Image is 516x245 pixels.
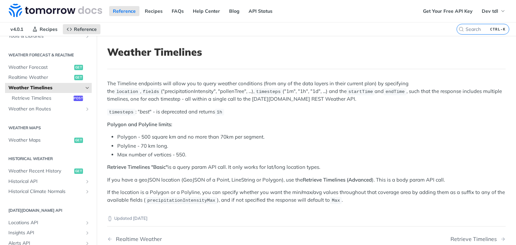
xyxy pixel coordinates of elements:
[256,89,281,94] span: timesteps
[488,26,507,33] kbd: CTRL-K
[419,6,476,16] a: Get Your Free API Key
[140,108,149,115] em: best
[107,108,506,116] p: : " " - is deprecated and returns
[5,166,92,176] a: Weather Recent Historyget
[116,89,138,94] span: location
[74,96,83,101] span: post
[8,93,92,103] a: Retrieve Timelinespost
[8,137,73,144] span: Weather Maps
[147,198,215,203] span: precipitationIntensityMax
[107,236,278,242] a: Previous Page: Realtime Weather
[5,187,92,197] a: Historical Climate NormalsShow subpages for Historical Climate Normals
[7,24,27,34] span: v4.0.1
[5,135,92,145] a: Weather Mapsget
[113,236,162,242] div: Realtime Weather
[74,138,83,143] span: get
[8,219,83,226] span: Locations API
[189,6,224,16] a: Help Center
[29,24,61,34] a: Recipes
[107,163,506,171] p: is a query param API call. It only works for lat/long location types.
[8,85,83,91] span: Weather Timelines
[107,215,506,222] p: Updated [DATE]
[459,27,464,32] svg: Search
[348,89,373,94] span: startTime
[8,64,73,71] span: Weather Forecast
[12,95,72,102] span: Retrieve Timelines
[74,26,97,32] span: Reference
[40,26,57,32] span: Recipes
[85,179,90,184] button: Show subpages for Historical API
[74,75,83,80] span: get
[5,125,92,131] h2: Weather Maps
[107,189,506,204] p: If the location is a Polygon or a Polyline, you can specify whether you want the min/max/avg valu...
[5,62,92,72] a: Weather Forecastget
[5,228,92,238] a: Insights APIShow subpages for Insights API
[107,46,506,58] h1: Weather Timelines
[74,168,83,174] span: get
[386,89,405,94] span: endTime
[478,6,509,16] button: Dev tdl
[450,236,506,242] a: Next Page: Retrieve Timelines
[117,133,506,141] li: Polygon - 500 square km and no more than 70km per segment.
[85,189,90,194] button: Show subpages for Historical Climate Normals
[225,6,243,16] a: Blog
[109,6,139,16] a: Reference
[5,177,92,187] a: Historical APIShow subpages for Historical API
[117,142,506,150] li: Polyline - 70 km long.
[107,176,506,184] p: If you have a geoJSON location (GeoJSON of a Point, LineString or Polygon), use the ). This is a ...
[107,80,506,103] p: The Timeline endpoints will allow you to query weather conditions (from any of the data layers in...
[245,6,276,16] a: API Status
[482,8,498,14] span: Dev tdl
[8,230,83,236] span: Insights API
[8,178,83,185] span: Historical API
[332,198,340,203] span: Max
[117,151,506,159] li: Max number of vertices - 550.
[85,230,90,236] button: Show subpages for Insights API
[85,34,90,39] button: Show subpages for Tools & Libraries
[5,52,92,58] h2: Weather Forecast & realtime
[9,4,102,17] img: Tomorrow.io Weather API Docs
[8,33,83,40] span: Tools & Libraries
[63,24,100,34] a: Reference
[168,6,187,16] a: FAQs
[8,106,83,112] span: Weather on Routes
[85,85,90,91] button: Hide subpages for Weather Timelines
[85,220,90,226] button: Show subpages for Locations API
[8,168,73,175] span: Weather Recent History
[107,164,168,170] strong: Retrieve Timelines "Basic"
[8,74,73,81] span: Realtime Weather
[107,121,172,128] strong: Polygon and Polyline limits:
[5,31,92,41] a: Tools & LibrariesShow subpages for Tools & Libraries
[109,110,133,115] span: timesteps
[5,207,92,213] h2: [DATE][DOMAIN_NAME] API
[143,89,159,94] span: fields
[303,177,372,183] strong: Retrieve Timelines (Advanced
[450,236,500,242] div: Retrieve Timelines
[5,156,92,162] h2: Historical Weather
[5,72,92,83] a: Realtime Weatherget
[5,218,92,228] a: Locations APIShow subpages for Locations API
[141,6,166,16] a: Recipes
[217,110,222,115] span: 1h
[5,83,92,93] a: Weather TimelinesHide subpages for Weather Timelines
[5,104,92,114] a: Weather on RoutesShow subpages for Weather on Routes
[8,188,83,195] span: Historical Climate Normals
[74,65,83,70] span: get
[85,106,90,112] button: Show subpages for Weather on Routes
